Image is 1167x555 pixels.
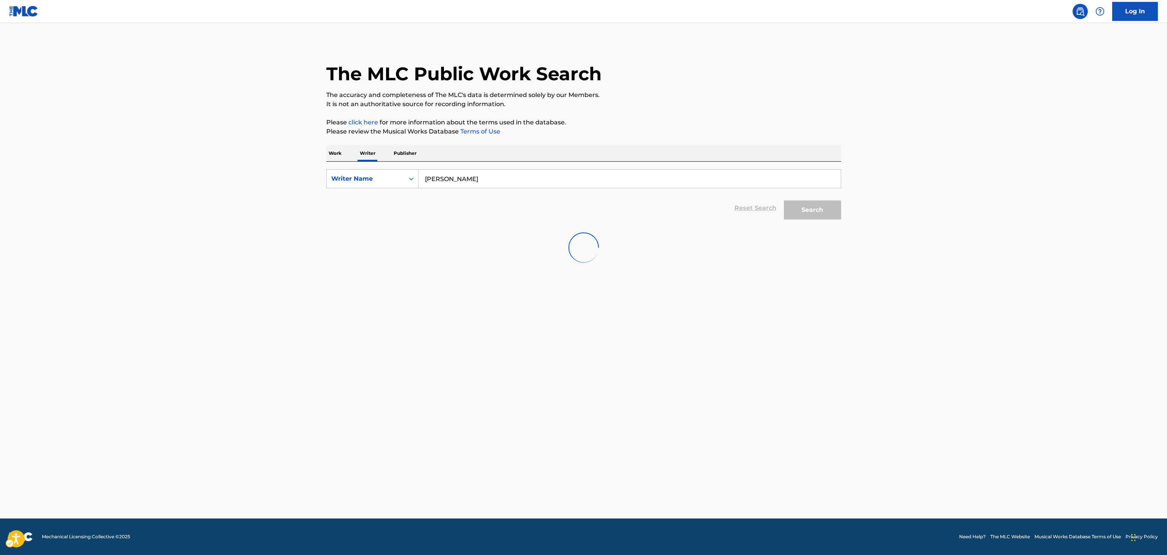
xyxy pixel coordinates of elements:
[568,232,599,263] img: preloader
[9,6,38,17] img: MLC Logo
[404,170,418,188] div: On
[42,533,130,540] span: Mechanical Licensing Collective © 2025
[326,91,841,100] p: The accuracy and completeness of The MLC's data is determined solely by our Members.
[326,62,602,85] h1: The MLC Public Work Search
[1076,7,1085,16] img: search
[9,532,33,541] img: logo
[331,174,400,183] div: Writer Name
[1125,533,1158,540] a: Privacy Policy
[326,118,841,127] p: Please for more information about the terms used in the database.
[348,119,378,126] a: click here
[959,533,986,540] a: Need Help?
[1095,7,1105,16] img: help
[326,127,841,136] p: Please review the Musical Works Database
[1131,526,1136,549] div: Drag
[358,145,378,161] p: Writer
[459,128,500,135] a: Terms of Use
[1129,518,1167,555] div: Chat Widget
[326,145,344,161] p: Work
[391,145,419,161] p: Publisher
[326,169,841,223] form: Search Form
[326,100,841,109] p: It is not an authoritative source for recording information.
[990,533,1030,540] a: The MLC Website
[418,170,841,188] input: Search...
[1112,2,1158,21] a: Log In
[1034,533,1121,540] a: Musical Works Database Terms of Use
[1129,518,1167,555] iframe: Hubspot Iframe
